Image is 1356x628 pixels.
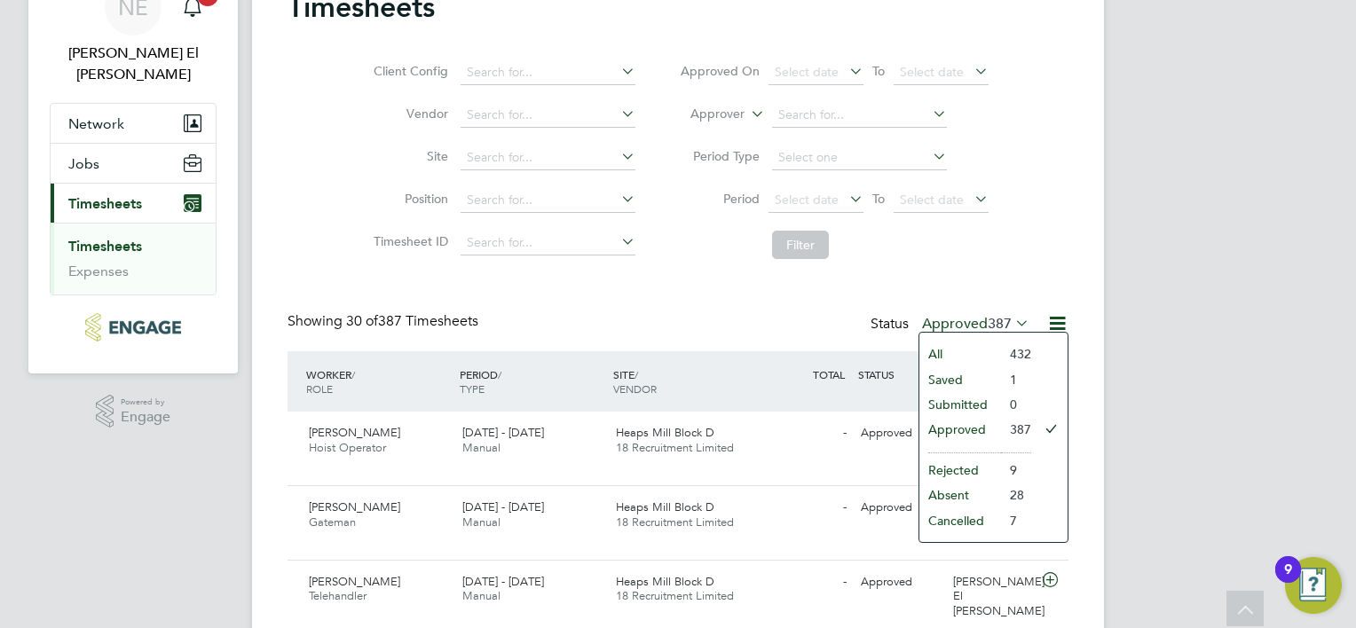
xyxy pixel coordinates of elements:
[854,568,946,597] div: Approved
[68,115,124,132] span: Network
[988,315,1012,333] span: 387
[309,440,386,455] span: Hoist Operator
[461,60,635,85] input: Search for...
[96,395,171,428] a: Powered byEngage
[462,425,544,440] span: [DATE] - [DATE]
[306,381,333,396] span: ROLE
[1001,341,1031,366] li: 432
[919,367,1001,392] li: Saved
[1001,367,1031,392] li: 1
[309,588,367,603] span: Telehandler
[616,574,714,589] span: Heaps Mill Block D
[462,514,501,530] span: Manual
[772,103,947,128] input: Search for...
[616,440,734,455] span: 18 Recruitment Limited
[665,106,745,123] label: Approver
[368,148,448,164] label: Site
[121,395,170,410] span: Powered by
[461,231,635,255] input: Search for...
[462,588,501,603] span: Manual
[51,223,216,294] div: Timesheets
[609,358,762,404] div: SITE
[854,419,946,448] div: Approved
[368,63,448,79] label: Client Config
[50,43,217,85] span: Nora El Gendy
[919,458,1001,483] li: Rejected
[1001,417,1031,442] li: 387
[1001,508,1031,533] li: 7
[919,341,1001,366] li: All
[50,313,217,341] a: Go to home page
[346,312,478,330] span: 387 Timesheets
[302,358,455,404] div: WORKER
[51,184,216,223] button: Timesheets
[772,145,947,170] input: Select one
[85,313,180,341] img: legacie-logo-retina.png
[1001,392,1031,417] li: 0
[900,192,964,208] span: Select date
[351,367,355,381] span: /
[867,59,890,82] span: To
[121,410,170,425] span: Engage
[309,574,400,589] span: [PERSON_NAME]
[775,64,839,80] span: Select date
[919,508,1001,533] li: Cancelled
[455,358,609,404] div: PERIOD
[854,358,946,390] div: STATUS
[460,381,485,396] span: TYPE
[309,514,356,530] span: Gateman
[900,64,964,80] span: Select date
[871,312,1033,337] div: Status
[680,63,760,79] label: Approved On
[368,191,448,207] label: Position
[1284,569,1292,593] div: 9
[1285,557,1342,614] button: Open Resource Center, 9 new notifications
[462,440,501,455] span: Manual
[946,568,1038,627] div: [PERSON_NAME] El [PERSON_NAME]
[1001,458,1031,483] li: 9
[68,263,129,279] a: Expenses
[68,195,142,212] span: Timesheets
[616,588,734,603] span: 18 Recruitment Limited
[813,367,845,381] span: TOTAL
[288,312,482,331] div: Showing
[368,233,448,249] label: Timesheet ID
[613,381,657,396] span: VENDOR
[498,367,501,381] span: /
[761,419,854,448] div: -
[462,499,544,514] span: [DATE] - [DATE]
[346,312,378,330] span: 30 of
[680,191,760,207] label: Period
[461,145,635,170] input: Search for...
[368,106,448,122] label: Vendor
[919,392,1001,417] li: Submitted
[867,187,890,210] span: To
[309,425,400,440] span: [PERSON_NAME]
[616,514,734,530] span: 18 Recruitment Limited
[854,493,946,522] div: Approved
[761,568,854,597] div: -
[772,231,829,259] button: Filter
[680,148,760,164] label: Period Type
[309,499,400,514] span: [PERSON_NAME]
[461,188,635,213] input: Search for...
[616,425,714,440] span: Heaps Mill Block D
[461,103,635,128] input: Search for...
[462,574,544,589] span: [DATE] - [DATE]
[775,192,839,208] span: Select date
[68,238,142,255] a: Timesheets
[919,483,1001,507] li: Absent
[1001,483,1031,507] li: 28
[616,499,714,514] span: Heaps Mill Block D
[922,315,1029,333] label: Approved
[68,155,99,172] span: Jobs
[761,493,854,522] div: -
[51,104,216,143] button: Network
[51,144,216,183] button: Jobs
[635,367,638,381] span: /
[919,417,1001,442] li: Approved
